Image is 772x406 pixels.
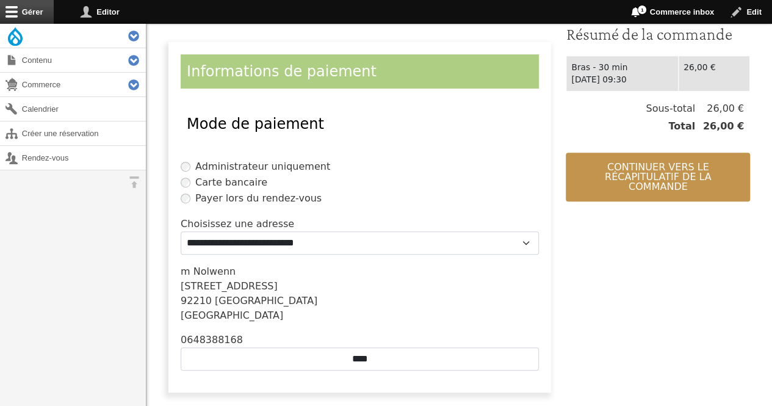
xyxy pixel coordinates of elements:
[668,119,695,134] span: Total
[215,295,317,306] span: [GEOGRAPHIC_DATA]
[181,266,190,277] span: m
[195,159,330,174] label: Administrateur uniquement
[181,280,278,292] span: [STREET_ADDRESS]
[195,175,267,190] label: Carte bancaire
[181,295,212,306] span: 92210
[193,266,236,277] span: Nolwenn
[122,170,146,194] button: Orientation horizontale
[566,153,750,201] button: Continuer vers le récapitulatif de la commande
[181,310,283,321] span: [GEOGRAPHIC_DATA]
[187,115,324,132] span: Mode de paiement
[571,61,673,74] div: Bras - 30 min
[695,119,744,134] span: 26,00 €
[195,191,322,206] label: Payer lors du rendez-vous
[181,217,294,231] label: Choisissez une adresse
[187,63,377,80] span: Informations de paiement
[566,24,750,45] h3: Résumé de la commande
[695,101,744,116] span: 26,00 €
[646,101,695,116] span: Sous-total
[637,5,647,15] span: 1
[571,74,626,84] time: [DATE] 09:30
[181,333,539,347] div: 0648388168
[679,56,750,91] td: 26,00 €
